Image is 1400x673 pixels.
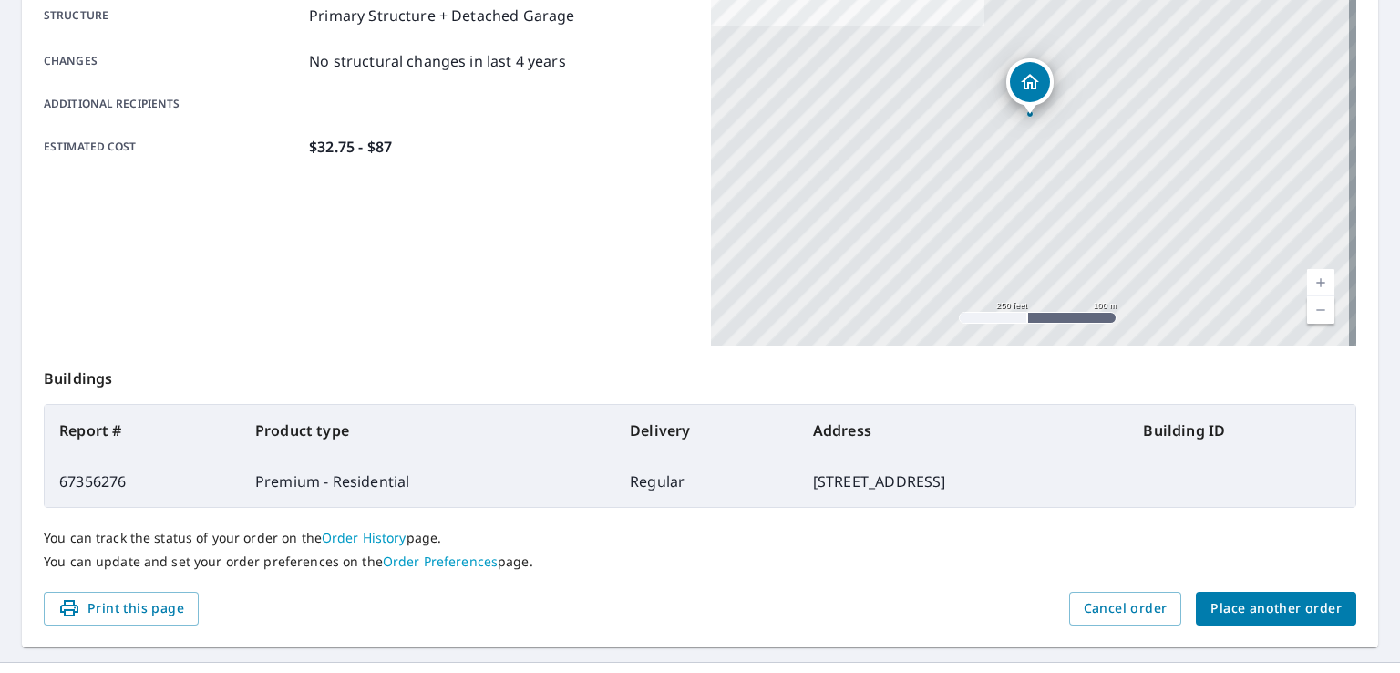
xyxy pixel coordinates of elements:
[45,456,241,507] td: 67356276
[1307,269,1334,296] a: Current Level 17, Zoom In
[615,405,798,456] th: Delivery
[798,405,1129,456] th: Address
[44,592,199,626] button: Print this page
[1196,592,1356,626] button: Place another order
[58,597,184,620] span: Print this page
[1128,405,1355,456] th: Building ID
[241,405,615,456] th: Product type
[309,136,392,158] p: $32.75 - $87
[798,456,1129,507] td: [STREET_ADDRESS]
[383,553,498,570] a: Order Preferences
[1006,58,1054,115] div: Dropped pin, building 1, Residential property, 1915 Spring Forge Dr Spring, TX 77373
[44,346,1356,404] p: Buildings
[44,96,302,112] p: Additional recipients
[44,50,302,72] p: Changes
[322,529,407,546] a: Order History
[44,136,302,158] p: Estimated cost
[1084,597,1168,620] span: Cancel order
[44,530,1356,546] p: You can track the status of your order on the page.
[1210,597,1342,620] span: Place another order
[1307,296,1334,324] a: Current Level 17, Zoom Out
[309,50,566,72] p: No structural changes in last 4 years
[44,5,302,26] p: Structure
[241,456,615,507] td: Premium - Residential
[309,5,574,26] p: Primary Structure + Detached Garage
[1069,592,1182,626] button: Cancel order
[615,456,798,507] td: Regular
[44,554,1356,570] p: You can update and set your order preferences on the page.
[45,405,241,456] th: Report #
